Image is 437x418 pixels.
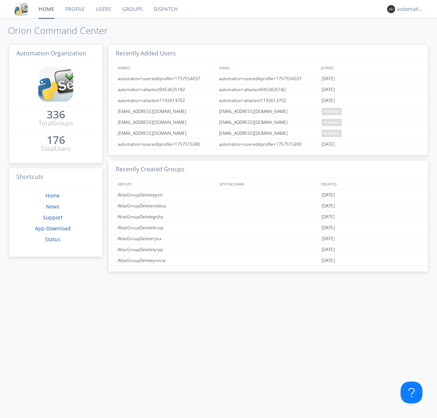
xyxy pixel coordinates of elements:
a: [EMAIL_ADDRESS][DOMAIN_NAME][EMAIL_ADDRESS][DOMAIN_NAME]pending [109,117,428,128]
a: automation+usereditprofile+1757554037automation+usereditprofile+1757554037[DATE] [109,73,428,84]
a: Status [45,236,60,243]
a: AtlasGroupDeletegnjhy[DATE] [109,211,428,222]
div: JOINED [319,62,421,73]
iframe: Toggle Customer Support [401,382,422,403]
div: GROUPS [116,179,216,189]
a: 336 [47,111,65,119]
a: AtlasGroupDeletepynir[DATE] [109,190,428,200]
div: [EMAIL_ADDRESS][DOMAIN_NAME] [116,128,217,138]
span: Automation Organization [16,49,86,57]
span: pending [322,108,342,115]
a: 176 [47,136,65,145]
div: Total Groups [39,119,73,128]
img: 373638.png [387,5,395,13]
a: automation+atlastest1192613702automation+atlastest1192613702[DATE] [109,95,428,106]
a: [EMAIL_ADDRESS][DOMAIN_NAME][EMAIL_ADDRESS][DOMAIN_NAME]pending [109,128,428,139]
div: AtlasGroupDeletepynir [116,190,217,200]
span: [DATE] [322,139,335,150]
div: [EMAIL_ADDRESS][DOMAIN_NAME] [116,117,217,128]
span: [DATE] [322,244,335,255]
span: [DATE] [322,211,335,222]
span: pending [322,119,342,126]
div: [EMAIL_ADDRESS][DOMAIN_NAME] [217,117,320,128]
a: Home [46,192,60,199]
a: Support [43,214,63,221]
h3: Shortcuts [9,168,102,186]
img: cddb5a64eb264b2086981ab96f4c1ba7 [38,67,73,102]
div: AtlasGroupDeleterjiva [116,233,217,244]
div: AtlasGroupDeleteynncw [116,255,217,266]
div: [EMAIL_ADDRESS][DOMAIN_NAME] [217,128,320,138]
div: EMAIL [217,62,319,73]
span: [DATE] [322,190,335,200]
div: AtlasGroupDeletembtvq [116,200,217,211]
div: AtlasGroupDeletegnjhy [116,211,217,222]
div: NAMES [116,62,216,73]
span: [DATE] [322,255,335,266]
div: automation+usereditprofile+1757554037 [116,73,217,84]
div: 336 [47,111,65,118]
span: [DATE] [322,73,335,84]
a: AtlasGroupDeletelyrpp[DATE] [109,244,428,255]
a: AtlasGroupDeleteynncw[DATE] [109,255,428,266]
div: Total Users [41,145,71,153]
span: [DATE] [322,95,335,106]
div: automation+usereditprofile+1757554037 [217,73,320,84]
a: automation+usereditprofile+1757515390automation+usereditprofile+1757515390[DATE] [109,139,428,150]
div: CREATED [319,179,421,189]
span: [DATE] [322,222,335,233]
div: automation+atlas0003 [397,5,424,13]
a: automation+atlastest9453635182automation+atlastest9453635182[DATE] [109,84,428,95]
a: AtlasGroupDeleterjiva[DATE] [109,233,428,244]
h3: Recently Created Groups [109,161,428,179]
div: automation+atlastest9453635182 [116,84,217,95]
a: AtlasGroupDeletembtvq[DATE] [109,200,428,211]
div: SYSTEM_NAME [217,179,319,189]
span: [DATE] [322,200,335,211]
div: automation+atlastest1192613702 [217,95,320,106]
div: AtlasGroupDeletelyrpp [116,244,217,255]
div: automation+usereditprofile+1757515390 [217,139,320,149]
span: [DATE] [322,233,335,244]
a: App Download [35,225,71,232]
a: News [46,203,59,210]
div: automation+usereditprofile+1757515390 [116,139,217,149]
span: [DATE] [322,84,335,95]
div: [EMAIL_ADDRESS][DOMAIN_NAME] [116,106,217,117]
div: automation+atlastest9453635182 [217,84,320,95]
span: pending [322,130,342,137]
a: [EMAIL_ADDRESS][DOMAIN_NAME][EMAIL_ADDRESS][DOMAIN_NAME]pending [109,106,428,117]
div: AtlasGroupDeletekruqr [116,222,217,233]
h3: Recently Added Users [109,45,428,63]
div: [EMAIL_ADDRESS][DOMAIN_NAME] [217,106,320,117]
div: automation+atlastest1192613702 [116,95,217,106]
a: AtlasGroupDeletekruqr[DATE] [109,222,428,233]
img: cddb5a64eb264b2086981ab96f4c1ba7 [15,3,28,16]
div: 176 [47,136,65,144]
